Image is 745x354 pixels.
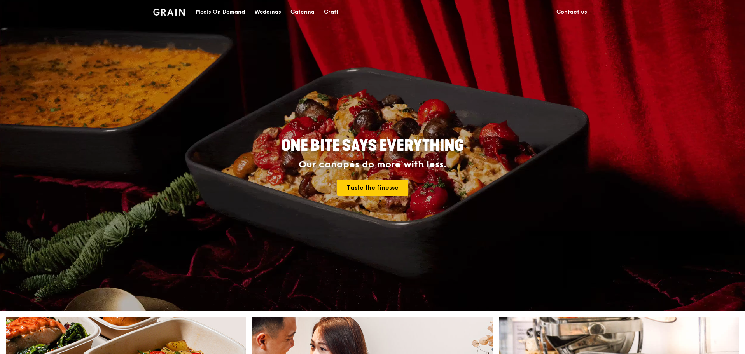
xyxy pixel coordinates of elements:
[281,136,464,155] span: ONE BITE SAYS EVERYTHING
[250,0,286,24] a: Weddings
[290,0,315,24] div: Catering
[324,0,339,24] div: Craft
[233,159,512,170] div: Our canapés do more with less.
[196,0,245,24] div: Meals On Demand
[319,0,343,24] a: Craft
[286,0,319,24] a: Catering
[337,180,408,196] a: Taste the finesse
[153,9,185,16] img: Grain
[254,0,281,24] div: Weddings
[552,0,592,24] a: Contact us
